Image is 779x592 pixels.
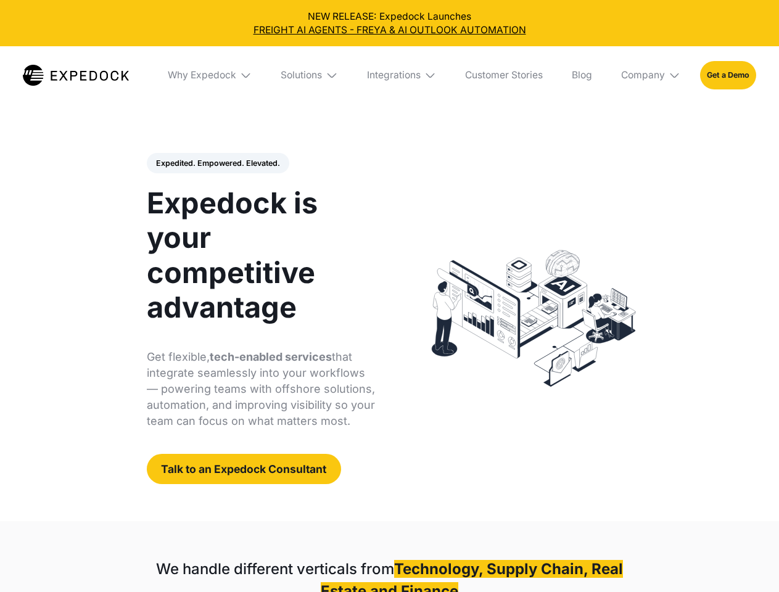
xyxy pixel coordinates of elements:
div: Integrations [357,46,446,104]
div: Why Expedock [158,46,262,104]
div: Integrations [367,69,421,81]
div: Why Expedock [168,69,236,81]
p: Get flexible, that integrate seamlessly into your workflows — powering teams with offshore soluti... [147,349,376,429]
a: Talk to an Expedock Consultant [147,454,341,484]
a: FREIGHT AI AGENTS - FREYA & AI OUTLOOK AUTOMATION [10,23,770,37]
strong: We handle different verticals from [156,560,394,578]
div: Solutions [281,69,322,81]
h1: Expedock is your competitive advantage [147,186,376,324]
strong: tech-enabled services [210,350,332,363]
a: Get a Demo [700,61,756,89]
a: Blog [562,46,601,104]
div: Company [611,46,690,104]
a: Customer Stories [455,46,552,104]
div: Solutions [271,46,348,104]
div: NEW RELEASE: Expedock Launches [10,10,770,37]
div: Company [621,69,665,81]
